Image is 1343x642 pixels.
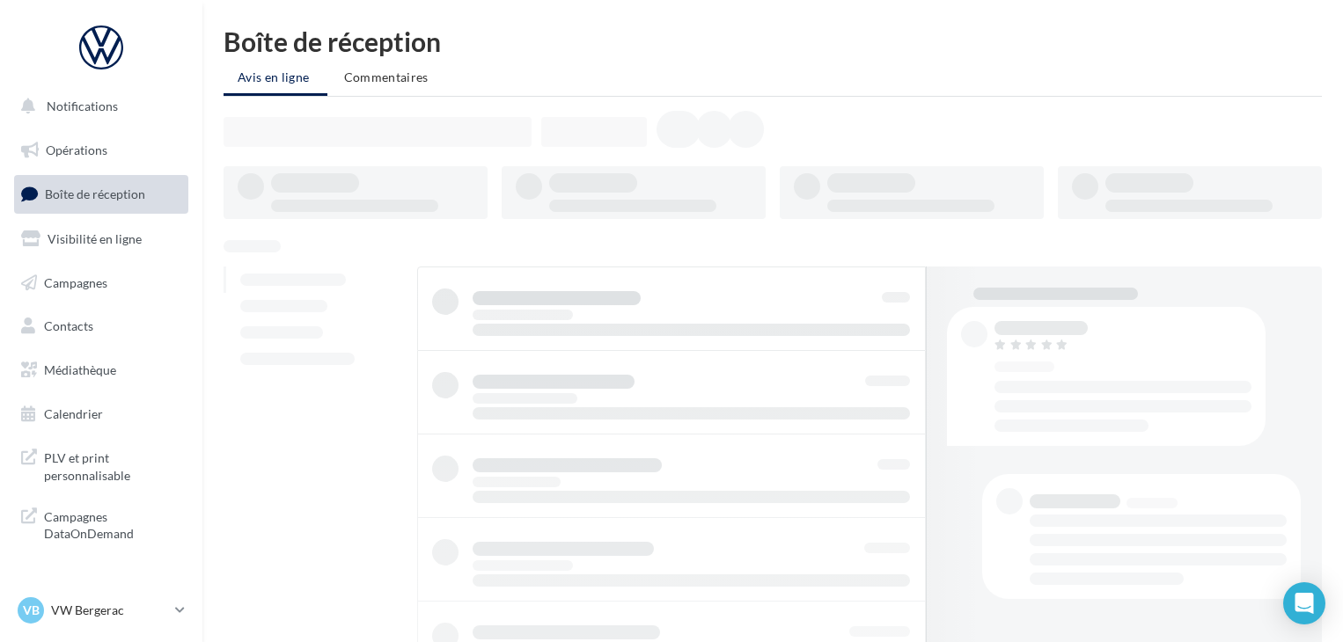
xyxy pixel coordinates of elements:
[14,594,188,627] a: VB VW Bergerac
[11,132,192,169] a: Opérations
[44,362,116,377] span: Médiathèque
[11,88,185,125] button: Notifications
[11,175,192,213] a: Boîte de réception
[44,406,103,421] span: Calendrier
[344,69,429,84] span: Commentaires
[51,602,168,619] p: VW Bergerac
[224,28,1322,55] div: Boîte de réception
[44,274,107,289] span: Campagnes
[11,352,192,389] a: Médiathèque
[1283,582,1325,624] div: Open Intercom Messenger
[46,142,107,157] span: Opérations
[44,318,93,333] span: Contacts
[44,505,181,543] span: Campagnes DataOnDemand
[11,221,192,258] a: Visibilité en ligne
[11,396,192,433] a: Calendrier
[11,308,192,345] a: Contacts
[11,498,192,550] a: Campagnes DataOnDemand
[11,265,192,302] a: Campagnes
[45,186,145,201] span: Boîte de réception
[48,231,142,246] span: Visibilité en ligne
[23,602,40,619] span: VB
[11,439,192,491] a: PLV et print personnalisable
[44,446,181,484] span: PLV et print personnalisable
[47,98,118,113] span: Notifications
